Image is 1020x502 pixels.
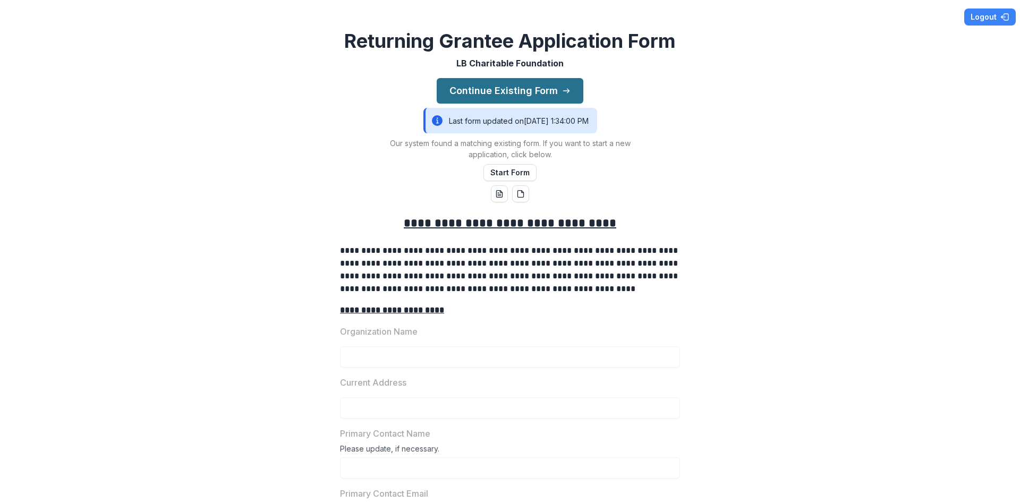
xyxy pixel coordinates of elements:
button: pdf-download [512,185,529,202]
button: word-download [491,185,508,202]
h2: Returning Grantee Application Form [344,30,676,53]
p: Current Address [340,376,406,389]
button: Start Form [483,164,537,181]
button: Logout [964,8,1016,25]
div: Last form updated on [DATE] 1:34:00 PM [423,108,597,133]
p: Our system found a matching existing form. If you want to start a new application, click below. [377,138,643,160]
p: LB Charitable Foundation [456,57,564,70]
p: Organization Name [340,325,418,338]
p: Primary Contact Email [340,487,428,500]
p: Primary Contact Name [340,427,430,440]
button: Continue Existing Form [437,78,583,104]
div: Please update, if necessary. [340,444,680,457]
